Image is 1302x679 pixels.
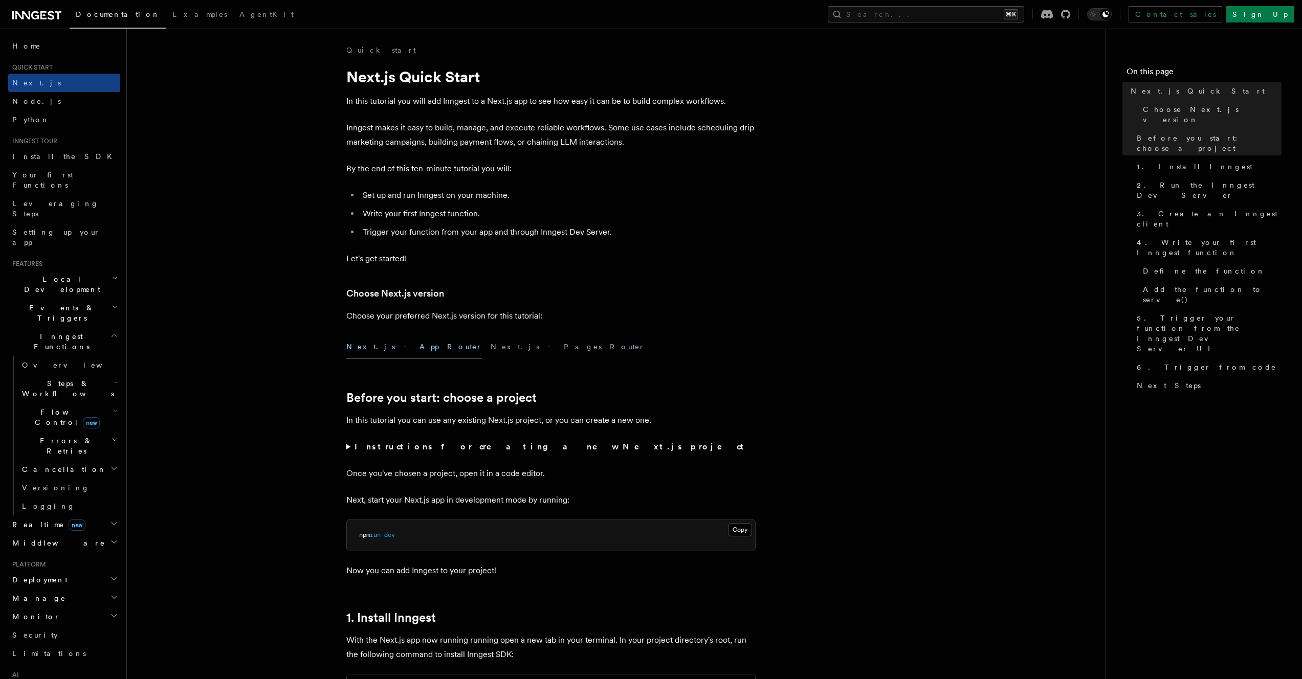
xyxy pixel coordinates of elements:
p: Now you can add Inngest to your project! [346,563,756,578]
span: Your first Functions [12,171,73,189]
a: Before you start: choose a project [1133,129,1282,157]
span: Features [8,260,42,268]
span: Examples [172,10,227,18]
p: Inngest makes it easy to build, manage, and execute reliable workflows. Some use cases include sc... [346,121,756,149]
button: Copy [728,523,752,536]
a: Security [8,626,120,644]
span: Events & Triggers [8,303,112,323]
span: Leveraging Steps [12,199,99,218]
span: Install the SDK [12,152,118,161]
a: Your first Functions [8,166,120,194]
button: Deployment [8,571,120,589]
a: 5. Trigger your function from the Inngest Dev Server UI [1133,309,1282,358]
span: Limitations [12,649,86,658]
span: 5. Trigger your function from the Inngest Dev Server UI [1137,313,1282,354]
span: Flow Control [18,407,113,427]
p: In this tutorial you will add Inngest to a Next.js app to see how easy it can be to build complex... [346,94,756,108]
p: Once you've chosen a project, open it in a code editor. [346,466,756,481]
a: Next.js Quick Start [1127,82,1282,100]
a: Choose Next.js version [346,286,444,301]
span: Documentation [76,10,160,18]
span: 6. Trigger from code [1137,362,1276,372]
span: Node.js [12,97,61,105]
li: Trigger your function from your app and through Inngest Dev Server. [360,225,756,239]
span: dev [384,531,395,538]
span: Python [12,116,50,124]
span: Deployment [8,575,68,585]
span: Add the function to serve() [1143,284,1282,305]
a: Home [8,37,120,55]
button: Next.js - App Router [346,335,482,358]
button: Next.js - Pages Router [491,335,645,358]
p: By the end of this ten-minute tutorial you will: [346,162,756,176]
a: Define the function [1139,262,1282,280]
h4: On this page [1127,65,1282,82]
a: Node.js [8,92,120,110]
a: Next Steps [1133,376,1282,395]
h1: Next.js Quick Start [346,67,756,86]
a: AgentKit [233,3,300,28]
a: Overview [18,356,120,374]
span: Logging [22,502,75,510]
button: Events & Triggers [8,299,120,327]
span: Middleware [8,538,105,548]
kbd: ⌘K [1004,9,1018,19]
span: 4. Write your first Inngest function [1137,237,1282,258]
span: npm [359,531,370,538]
a: 6. Trigger from code [1133,358,1282,376]
p: Let's get started! [346,252,756,266]
button: Search...⌘K [828,6,1024,22]
span: Cancellation [18,464,106,474]
a: Setting up your app [8,223,120,252]
span: Versioning [22,484,90,492]
a: Examples [166,3,233,28]
button: Monitor [8,607,120,626]
a: Before you start: choose a project [346,391,537,405]
span: Overview [22,361,127,369]
div: Inngest Functions [8,356,120,515]
span: Home [12,41,41,51]
span: 1. Install Inngest [1137,162,1252,172]
button: Inngest Functions [8,327,120,356]
span: Next.js [12,79,61,87]
span: Inngest Functions [8,331,111,352]
button: Flow Controlnew [18,403,120,432]
summary: Instructions for creating a new Next.js project [346,440,756,454]
strong: Instructions for creating a new Next.js project [355,442,748,451]
span: 3. Create an Inngest client [1137,209,1282,229]
span: AgentKit [239,10,294,18]
span: Monitor [8,612,60,622]
span: Security [12,631,58,639]
button: Local Development [8,270,120,299]
span: Local Development [8,274,112,295]
a: Install the SDK [8,147,120,166]
a: Add the function to serve() [1139,280,1282,309]
span: Platform [8,560,46,569]
button: Middleware [8,534,120,552]
button: Cancellation [18,460,120,479]
a: 4. Write your first Inngest function [1133,233,1282,262]
button: Steps & Workflows [18,374,120,403]
span: Inngest tour [8,137,57,145]
span: Before you start: choose a project [1137,133,1282,153]
p: Next, start your Next.js app in development mode by running: [346,493,756,507]
li: Write your first Inngest function. [360,207,756,221]
button: Realtimenew [8,515,120,534]
span: Manage [8,593,66,603]
a: Versioning [18,479,120,497]
span: Setting up your app [12,228,100,246]
span: Errors & Retries [18,436,111,456]
span: AI [8,671,19,679]
span: Quick start [8,63,53,72]
span: Choose Next.js version [1143,104,1282,125]
span: 2. Run the Inngest Dev Server [1137,180,1282,200]
a: Limitations [8,644,120,663]
span: Next.js Quick Start [1131,86,1265,96]
span: Realtime [8,519,85,530]
a: Leveraging Steps [8,194,120,223]
a: Contact sales [1129,6,1222,22]
a: 1. Install Inngest [1133,157,1282,176]
span: Steps & Workflows [18,378,114,399]
span: new [83,417,100,428]
button: Errors & Retries [18,432,120,460]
